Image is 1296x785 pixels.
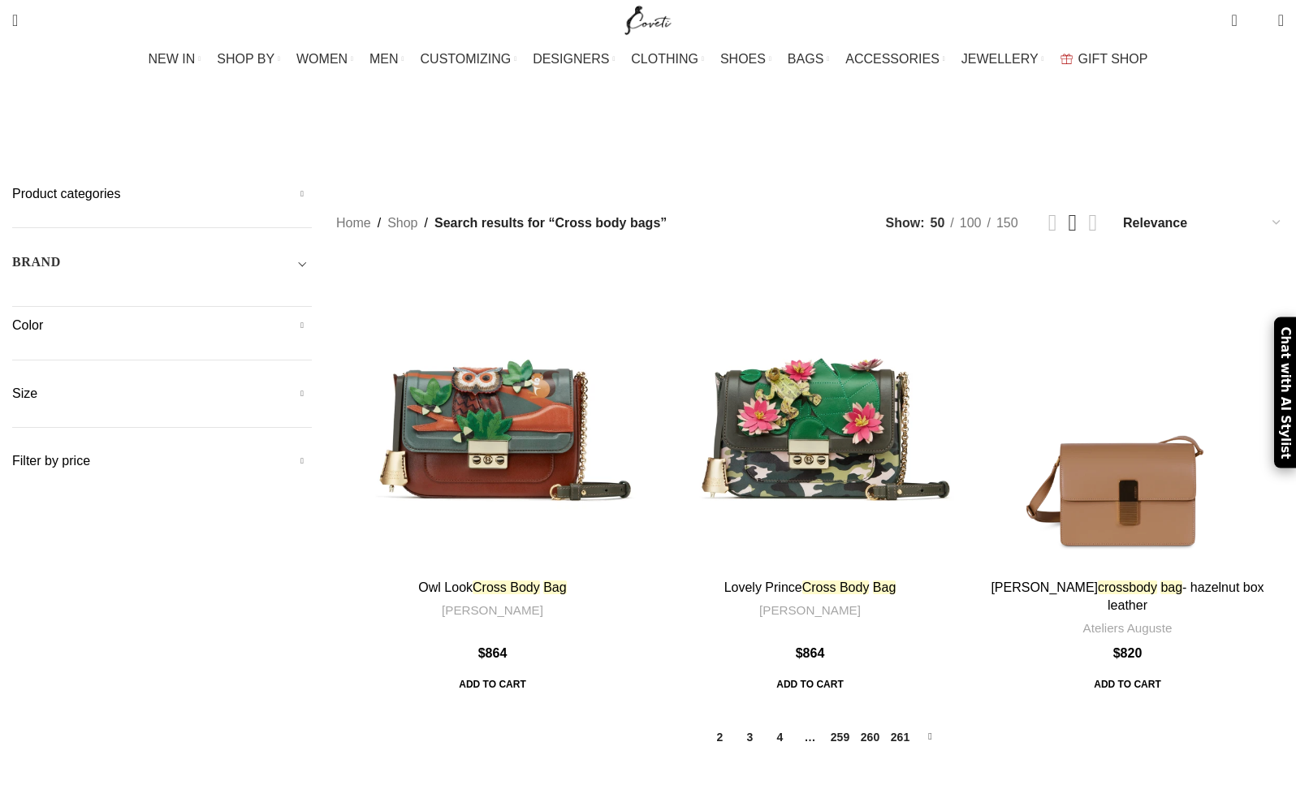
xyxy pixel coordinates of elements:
[447,670,537,699] span: Add to cart
[631,51,698,67] span: CLOTHING
[149,51,196,67] span: NEW IN
[1088,211,1097,235] a: Grid view 4
[960,216,982,230] span: 100
[802,580,870,594] em: Cross Body
[991,580,1264,612] a: [PERSON_NAME]crossbody bag- hazelnut box leather
[533,43,615,75] a: DESIGNERS
[1082,670,1172,699] a: Add to cart: “gabriel crossbody bag - hazelnut box leather”
[1250,4,1266,37] div: My Wishlist
[917,723,944,751] a: →
[845,43,945,75] a: ACCESSORIES
[788,51,823,67] span: BAGS
[765,670,854,699] a: Add to cart: “Lovely Prince Cross Body Bag”
[706,723,734,751] a: Page 2
[12,317,312,334] h5: Color
[788,43,829,75] a: BAGS
[796,646,803,660] span: $
[1078,51,1148,67] span: GIFT SHOP
[421,51,512,67] span: CUSTOMIZING
[720,43,771,75] a: SHOES
[12,452,312,470] h5: Filter by price
[4,4,26,37] a: Search
[296,51,348,67] span: WOMEN
[149,43,201,75] a: NEW IN
[1082,670,1172,699] span: Add to cart
[1069,211,1078,235] a: Grid view 3
[387,213,417,234] a: Shop
[797,723,824,751] span: …
[1253,16,1265,28] span: 0
[759,602,861,619] a: [PERSON_NAME]
[12,185,312,203] h5: Product categories
[1233,8,1245,20] span: 0
[473,580,540,594] em: Cross Body
[886,213,925,234] span: Show
[217,43,280,75] a: SHOP BY
[796,646,825,660] bdi: 864
[12,252,312,282] div: Toggle filter
[442,602,543,619] a: [PERSON_NAME]
[533,51,609,67] span: DESIGNERS
[631,43,704,75] a: CLOTHING
[996,216,1018,230] span: 150
[336,259,649,571] a: Owl Look <em class="algolia-search-highlight">Cross Body</em> <em class="algolia-search-highlight...
[873,580,896,594] em: Bag
[1083,619,1173,636] a: Ateliers Auguste
[378,93,918,136] h1: Search results: “Cross body bags”
[1160,580,1182,594] em: bag
[296,43,353,75] a: WOMEN
[925,213,951,234] a: 50
[887,723,914,751] a: Page 261
[827,723,854,751] a: Page 259
[737,723,764,751] a: Page 3
[954,213,987,234] a: 100
[676,723,704,751] span: Page 1
[971,259,1284,571] a: gabriel <em class="algolia-search-highlight">crossbody</em> <em class="algolia-search-highlight">...
[447,670,537,699] a: Add to cart: “Owl Look Cross Body Bag”
[1113,646,1121,660] span: $
[1061,54,1073,64] img: GiftBag
[991,213,1024,234] a: 150
[767,723,794,751] a: Page 4
[12,385,312,403] h5: Size
[478,646,486,660] span: $
[961,51,1039,67] span: JEWELLERY
[1061,43,1148,75] a: GIFT SHOP
[543,580,566,594] em: Bag
[724,580,896,594] a: Lovely PrinceCross Body Bag
[621,12,676,26] a: Site logo
[336,213,371,234] a: Home
[1113,646,1143,660] bdi: 820
[720,51,766,67] span: SHOES
[857,723,884,751] a: Page 260
[845,51,940,67] span: ACCESSORIES
[336,723,1284,751] nav: Product Pagination
[434,213,667,234] span: Search results for “Cross body bags”
[418,580,566,594] a: Owl LookCross Body Bag
[369,51,399,67] span: MEN
[4,43,1292,75] div: Main navigation
[336,213,667,234] nav: Breadcrumb
[654,259,966,571] a: Lovely Prince <em class="algolia-search-highlight">Cross Body</em> <em class="algolia-search-high...
[961,43,1044,75] a: JEWELLERY
[931,216,945,230] span: 50
[12,253,61,271] h5: BRAND
[1121,211,1284,235] select: Shop order
[1223,4,1245,37] a: 0
[217,51,274,67] span: SHOP BY
[1048,211,1057,235] a: Grid view 2
[478,646,508,660] bdi: 864
[1098,580,1157,594] em: crossbody
[369,43,404,75] a: MEN
[421,43,517,75] a: CUSTOMIZING
[765,670,854,699] span: Add to cart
